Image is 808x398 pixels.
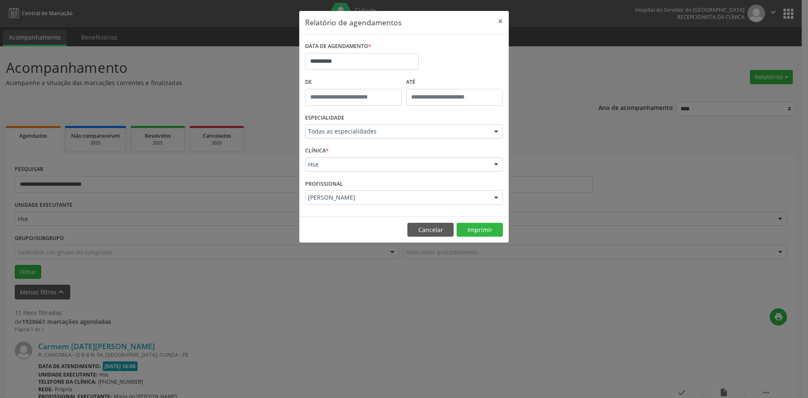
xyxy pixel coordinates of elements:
[407,223,454,237] button: Cancelar
[457,223,503,237] button: Imprimir
[305,76,402,89] label: De
[308,160,486,169] span: Hse
[406,76,503,89] label: ATÉ
[305,177,343,190] label: PROFISSIONAL
[305,17,401,28] h5: Relatório de agendamentos
[308,193,486,202] span: [PERSON_NAME]
[308,127,486,136] span: Todas as especialidades
[305,144,329,158] label: CLÍNICA
[305,40,371,53] label: DATA DE AGENDAMENTO
[492,11,509,32] button: Close
[305,112,344,125] label: ESPECIALIDADE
